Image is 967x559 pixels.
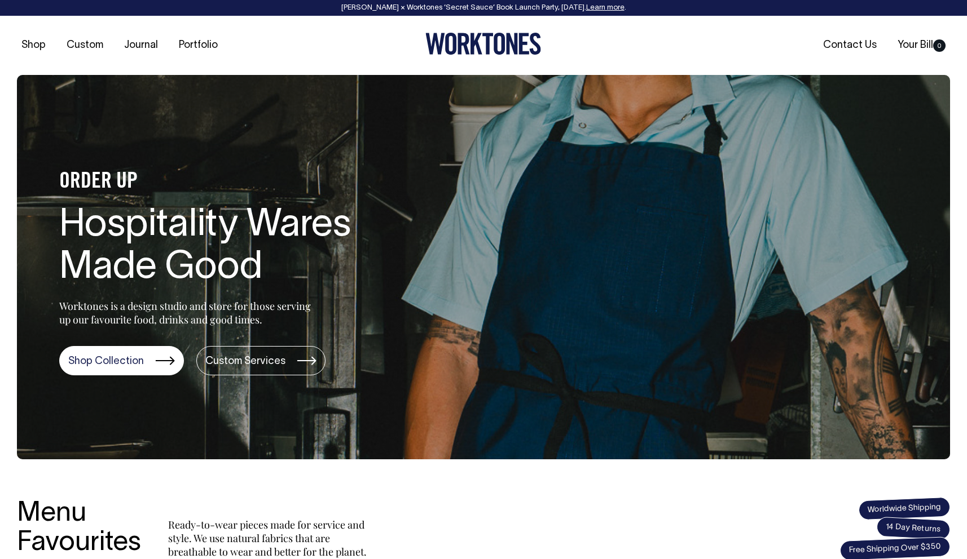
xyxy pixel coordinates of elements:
h1: Hospitality Wares Made Good [59,205,420,290]
a: Your Bill0 [893,36,950,55]
a: Journal [120,36,162,55]
a: Portfolio [174,36,222,55]
p: Ready-to-wear pieces made for service and style. We use natural fabrics that are breathable to we... [168,518,371,558]
a: Custom Services [196,346,326,375]
p: Worktones is a design studio and store for those serving up our favourite food, drinks and good t... [59,299,316,326]
span: Worldwide Shipping [858,497,950,521]
a: Shop [17,36,50,55]
a: Custom [62,36,108,55]
span: 0 [933,39,946,52]
div: [PERSON_NAME] × Worktones ‘Secret Sauce’ Book Launch Party, [DATE]. . [11,4,956,12]
h4: ORDER UP [59,170,420,194]
a: Shop Collection [59,346,184,375]
h3: Menu Favourites [17,499,141,559]
span: 14 Day Returns [876,517,951,540]
a: Contact Us [819,36,881,55]
a: Learn more [586,5,625,11]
